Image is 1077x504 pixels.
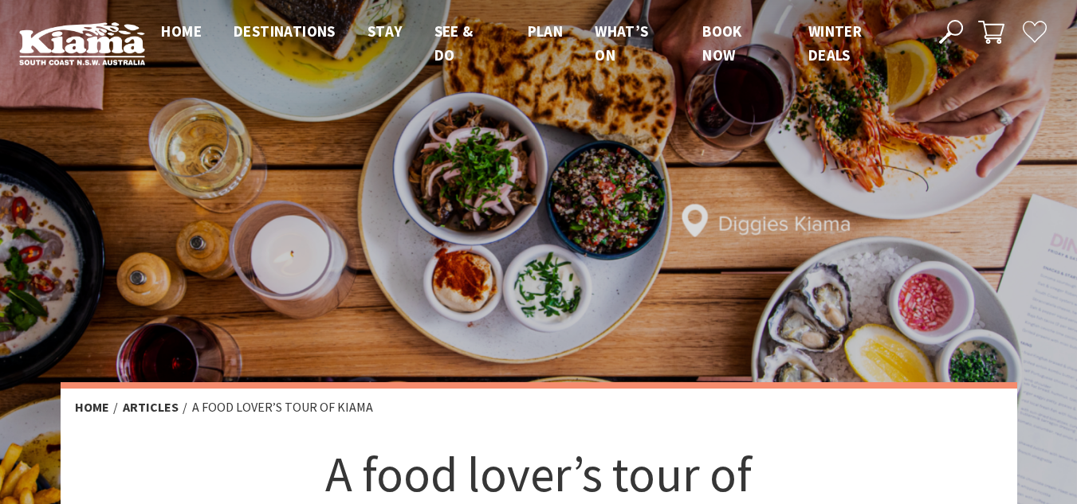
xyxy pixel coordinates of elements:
[234,21,336,41] span: Destinations
[528,21,564,41] span: Plan
[368,21,403,41] span: Stay
[808,21,862,64] span: Winter Deals
[192,397,373,418] li: A food lover’s tour of Kiama
[75,399,109,416] a: Home
[161,21,202,41] span: Home
[145,19,921,68] nav: Main Menu
[19,21,145,65] img: Kiama Logo
[595,21,648,64] span: What’s On
[434,21,474,64] span: See & Do
[702,21,742,64] span: Book now
[123,399,179,416] a: Articles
